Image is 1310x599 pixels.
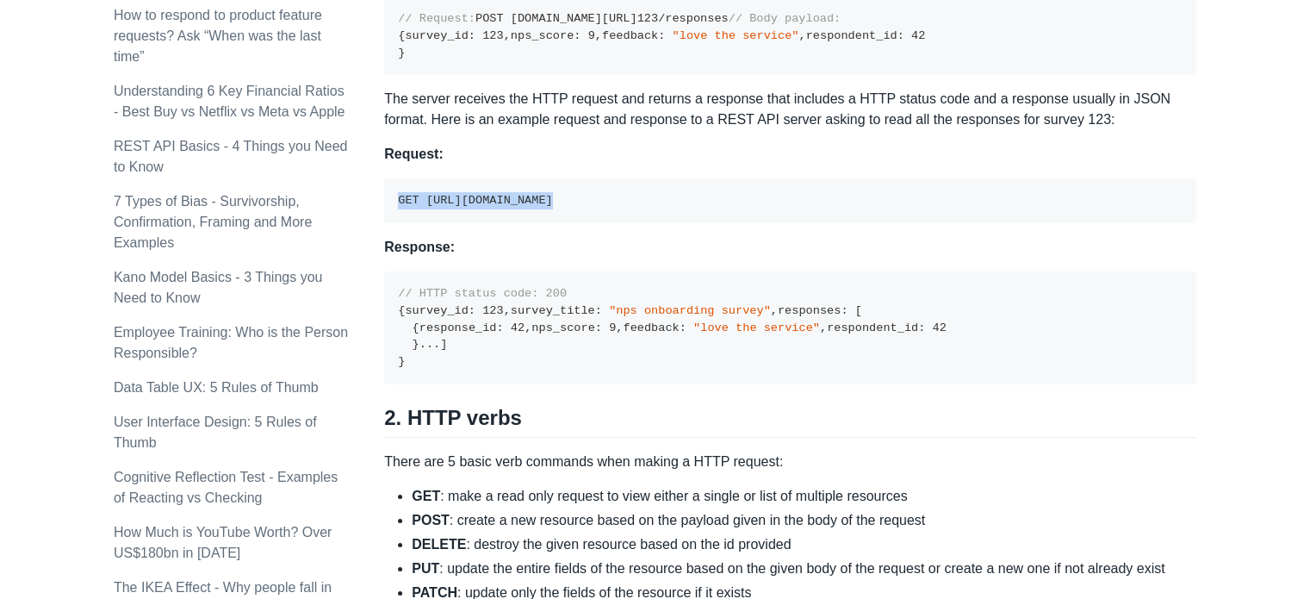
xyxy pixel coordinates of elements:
a: Cognitive Reflection Test - Examples of Reacting vs Checking [114,470,338,505]
span: [ [855,304,862,317]
span: 42 [911,29,925,42]
span: // Body payload: [729,12,841,25]
span: // Request: [398,12,475,25]
a: REST API Basics - 4 Things you Need to Know [114,139,348,174]
span: } [398,47,405,59]
span: : [680,321,686,334]
span: , [771,304,778,317]
span: , [525,321,531,334]
code: POST [DOMAIN_NAME][URL] /responses survey_id nps_score feedback respondent_id [398,12,925,59]
span: : [658,29,665,42]
span: , [616,321,623,334]
span: ] [440,338,447,351]
span: } [398,355,405,368]
code: survey_id survey_title responses response_id nps_score feedback respondent_id ... [398,287,947,368]
h2: 2. HTTP verbs [384,405,1196,438]
span: { [413,321,419,334]
span: 123 [482,304,503,317]
strong: DELETE [412,537,466,552]
span: : [595,321,602,334]
a: Kano Model Basics - 3 Things you Need to Know [114,270,323,305]
strong: Response: [384,240,455,254]
span: 9 [609,321,616,334]
span: 9 [588,29,595,42]
a: How to respond to product feature requests? Ask “When was the last time” [114,8,322,64]
span: } [413,338,419,351]
a: Employee Training: Who is the Person Responsible? [114,325,348,360]
span: { [398,29,405,42]
span: , [798,29,805,42]
span: : [841,304,847,317]
strong: POST [412,513,450,527]
strong: Request: [384,147,443,161]
span: // HTTP status code: 200 [398,287,567,300]
span: 42 [932,321,946,334]
span: : [595,304,602,317]
li: : create a new resource based on the payload given in the body of the request [412,510,1196,531]
strong: GET [412,489,440,503]
p: The server receives the HTTP request and returns a response that includes a HTTP status code and ... [384,89,1196,130]
a: Data Table UX: 5 Rules of Thumb [114,380,319,395]
span: 123 [482,29,503,42]
span: : [469,29,475,42]
a: Understanding 6 Key Financial Ratios - Best Buy vs Netflix vs Meta vs Apple [114,84,345,119]
span: : [574,29,580,42]
p: There are 5 basic verb commands when making a HTTP request: [384,452,1196,472]
span: "love the service" [693,321,820,334]
span: : [496,321,503,334]
code: GET [URL][DOMAIN_NAME] [398,194,552,207]
span: , [504,29,511,42]
span: : [897,29,904,42]
span: : [918,321,925,334]
li: : destroy the given resource based on the id provided [412,534,1196,555]
span: "love the service" [673,29,799,42]
span: 123 [637,12,658,25]
span: , [504,304,511,317]
span: 42 [511,321,525,334]
strong: PUT [412,561,439,576]
a: How Much is YouTube Worth? Over US$180bn in [DATE] [114,525,332,560]
span: , [820,321,827,334]
li: : update the entire fields of the resource based on the given body of the request or create a new... [412,558,1196,579]
span: { [398,304,405,317]
span: : [469,304,475,317]
span: , [595,29,602,42]
li: : make a read only request to view either a single or list of multiple resources [412,486,1196,507]
a: User Interface Design: 5 Rules of Thumb [114,415,317,450]
span: "nps onboarding survey" [609,304,771,317]
a: 7 Types of Bias - Survivorship, Confirmation, Framing and More Examples [114,194,312,250]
